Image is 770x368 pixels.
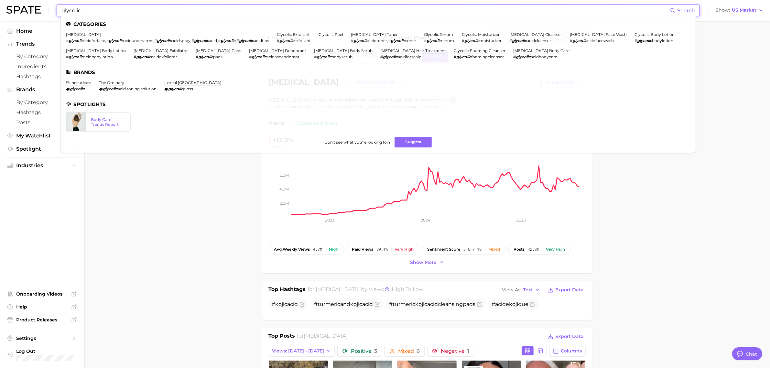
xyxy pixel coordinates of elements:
span: [MEDICAL_DATA] [304,333,348,339]
button: Export Data [546,286,585,295]
em: glycolic [317,54,331,59]
span: moisturizer [479,38,502,43]
span: toner [406,38,416,43]
button: sentiment score6.6 / 10Mixed [422,244,506,255]
span: # [154,38,157,43]
span: acidexfoliator [151,54,177,59]
input: Search here for a brand, industry, or ingredient [61,5,670,16]
em: glycolic [198,54,213,59]
span: Industries [16,163,68,168]
a: [MEDICAL_DATA] pads [196,48,241,53]
span: Spotlight [16,146,68,152]
a: [MEDICAL_DATA] hair treatment [380,48,446,53]
button: paid views89.1%Very high [347,244,419,255]
a: glycolic exfoliant [277,32,310,37]
span: 89.1% [377,247,388,252]
span: acidtoner [368,38,387,43]
h2: for [297,332,348,342]
em: glycolic [383,54,398,59]
li: Spotlights [66,102,690,107]
em: glycolic [69,38,83,43]
span: gloss [183,86,193,91]
a: glycolic moisturizer [462,32,500,37]
div: High [329,247,339,252]
span: # [424,38,427,43]
span: Home [16,28,68,34]
a: [MEDICAL_DATA] body care [513,48,569,53]
span: bodylotion [652,38,673,43]
span: Hashtags [16,109,68,115]
span: Posts [16,119,68,125]
a: [MEDICAL_DATA] cleanser [509,32,562,37]
em: glycolic [353,38,368,43]
span: by Category [16,53,68,60]
button: avg.weekly views4.7mHigh [269,244,344,255]
a: glycolic peel [319,32,343,37]
span: Views: [DATE] - [DATE] [272,348,324,354]
span: # [388,38,391,43]
span: 6 [417,348,420,354]
em: glycolic [194,38,209,43]
span: bodyscrub [331,54,352,59]
span: # [277,38,279,43]
span: # [272,301,298,307]
span: Text [524,288,533,292]
span: 6.6 / 10 [464,247,482,252]
span: acid [495,301,506,307]
em: glycolic [252,54,266,59]
h2: for by Views [308,286,423,295]
span: Log Out [16,348,100,354]
a: Help [5,302,79,312]
em: glycolic [157,38,172,43]
em: glycolic [221,38,235,43]
span: # [509,38,512,43]
button: Brands [5,85,79,94]
button: View AsText [501,286,542,294]
em: glycolic [70,86,85,91]
span: # [634,38,637,43]
div: , [351,38,416,43]
span: # [191,38,194,43]
em: glycolic [69,54,83,59]
a: [MEDICAL_DATA] body lotion [66,48,126,53]
button: Industries [5,161,79,170]
span: weekly views [274,247,310,252]
a: Home [5,26,79,36]
a: [MEDICAL_DATA] exfoliator [134,48,188,53]
em: glycolic [516,54,531,59]
a: Spotlight [5,144,79,154]
a: Hashtags [5,107,79,117]
li: Categories [66,21,690,27]
span: # [66,54,69,59]
a: glycolic foaming cleanser [454,48,505,53]
button: Show more [409,258,446,267]
em: glycolic [109,38,124,43]
span: Brands [16,87,68,92]
em: glycolic [456,54,471,59]
a: [MEDICAL_DATA] face wash [570,32,627,37]
a: by Category [5,97,79,107]
a: l'oreal [GEOGRAPHIC_DATA] [164,80,222,85]
tspan: 2025 [516,218,526,222]
button: Suggest [395,137,432,147]
span: acidtips [254,38,269,43]
span: acid toning solution [118,86,157,91]
button: Flag as miscategorized or irrelevant [374,302,380,307]
span: #turmericand [314,301,373,307]
span: acidasdeodorant [266,54,299,59]
span: acid [209,38,217,43]
em: glycolic [279,38,294,43]
span: acid [428,301,438,307]
h1: Top Hashtags [269,286,306,295]
span: foamingcleanser [471,54,504,59]
span: acid [287,301,298,307]
a: [MEDICAL_DATA] toner [351,32,398,37]
li: Brands [66,70,690,75]
span: acidcleanser [527,38,551,43]
span: # [236,38,239,43]
span: 1 [467,348,469,354]
a: [MEDICAL_DATA] deodorant [249,48,306,53]
a: Body Care Trends Report [66,112,131,132]
em: glycolic [168,86,183,91]
span: paid views [352,247,374,252]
